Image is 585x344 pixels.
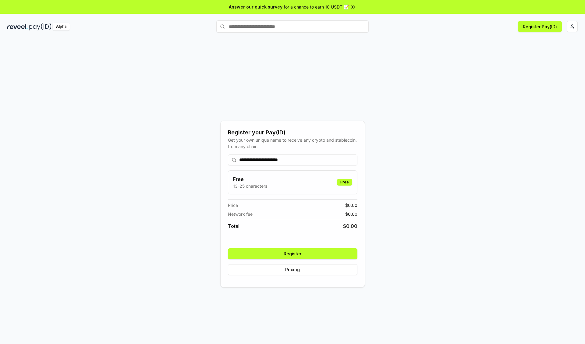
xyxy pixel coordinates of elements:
[7,23,28,30] img: reveel_dark
[345,211,357,217] span: $ 0.00
[228,264,357,275] button: Pricing
[343,222,357,230] span: $ 0.00
[228,248,357,259] button: Register
[228,202,238,208] span: Price
[284,4,349,10] span: for a chance to earn 10 USDT 📝
[233,176,267,183] h3: Free
[228,211,253,217] span: Network fee
[228,222,239,230] span: Total
[29,23,51,30] img: pay_id
[337,179,352,186] div: Free
[518,21,562,32] button: Register Pay(ID)
[233,183,267,189] p: 13-25 characters
[345,202,357,208] span: $ 0.00
[229,4,282,10] span: Answer our quick survey
[228,128,357,137] div: Register your Pay(ID)
[228,137,357,150] div: Get your own unique name to receive any crypto and stablecoin, from any chain
[53,23,70,30] div: Alpha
